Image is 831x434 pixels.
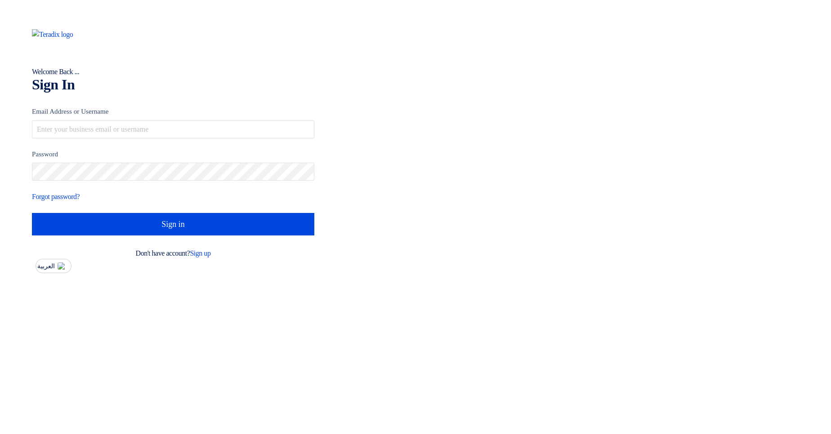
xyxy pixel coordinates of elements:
img: Teradix logo [32,29,89,40]
div: Don't have account? [32,248,314,259]
input: Enter your business email or username [32,120,314,138]
a: Forgot password? [32,193,80,200]
button: العربية [36,259,71,273]
input: Sign in [32,213,314,235]
div: Welcome Back ... [32,66,314,77]
label: Password [32,149,314,159]
label: Email Address or Username [32,106,314,117]
h1: Sign In [32,77,314,92]
img: ar-AR.png [58,262,67,270]
a: Sign up [190,249,210,257]
span: العربية [37,263,55,270]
